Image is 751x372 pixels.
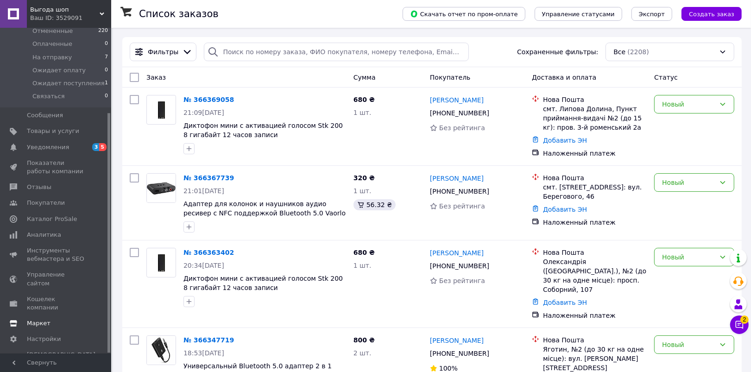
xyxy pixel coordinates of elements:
[27,159,86,176] span: Показатели работы компании
[662,177,715,188] div: Новый
[147,250,176,275] img: Фото товару
[543,173,647,183] div: Нова Пошта
[532,74,596,81] span: Доставка и оплата
[146,74,166,81] span: Заказ
[183,109,224,116] span: 21:09[DATE]
[32,66,86,75] span: Ожидает оплату
[146,173,176,203] a: Фото товару
[204,43,468,61] input: Поиск по номеру заказа, ФИО покупателя, номеру телефона, Email, номеру накладной
[27,335,61,343] span: Настройки
[27,183,51,191] span: Отзывы
[146,95,176,125] a: Фото товару
[98,27,108,35] span: 220
[105,53,108,62] span: 7
[430,95,484,105] a: [PERSON_NAME]
[147,174,176,202] img: Фото товару
[32,92,65,101] span: Связаться
[410,10,518,18] span: Скачать отчет по пром-оплате
[27,127,79,135] span: Товары и услуги
[543,206,587,213] a: Добавить ЭН
[543,257,647,294] div: Олександрія ([GEOGRAPHIC_DATA].), №2 (до 30 кг на одне місце): просп. Соборний, 107
[543,299,587,306] a: Добавить ЭН
[32,27,73,35] span: Отмененные
[183,336,234,344] a: № 366347719
[430,350,489,357] span: [PHONE_NUMBER]
[32,53,72,62] span: На отправку
[543,335,647,345] div: Нова Пошта
[639,11,665,18] span: Экспорт
[543,248,647,257] div: Нова Пошта
[542,11,615,18] span: Управление статусами
[27,215,77,223] span: Каталог ProSale
[517,47,598,57] span: Сохраненные фильтры:
[353,187,372,195] span: 1 шт.
[543,149,647,158] div: Наложенный платеж
[27,143,69,151] span: Уведомления
[92,143,100,151] span: 3
[430,262,489,270] span: [PHONE_NUMBER]
[183,349,224,357] span: 18:53[DATE]
[105,40,108,48] span: 0
[183,200,346,226] a: Адаптер для колонок и наушников аудио ресивер с NFC поддержкой Bluetooth 5.0 Vaorlo BLS-B21 Черный
[27,319,50,328] span: Маркет
[631,7,672,21] button: Экспорт
[439,277,485,284] span: Без рейтинга
[148,47,178,57] span: Фильтры
[430,336,484,345] a: [PERSON_NAME]
[27,246,86,263] span: Инструменты вебмастера и SEO
[662,252,715,262] div: Новый
[147,97,176,122] img: Фото товару
[146,335,176,365] a: Фото товару
[543,218,647,227] div: Наложенный платеж
[654,74,678,81] span: Статус
[740,315,749,324] span: 2
[147,336,176,365] img: Фото товару
[183,174,234,182] a: № 366367739
[353,262,372,269] span: 1 шт.
[353,74,376,81] span: Сумма
[689,11,734,18] span: Создать заказ
[183,275,343,291] a: Диктофон мини с активацией голосом Stk 200 8 гигабайт 12 часов записи
[99,143,107,151] span: 5
[105,66,108,75] span: 0
[183,122,343,139] a: Диктофон мини с активацией голосом Stk 200 8 гигабайт 12 часов записи
[439,365,458,372] span: 100%
[353,349,372,357] span: 2 шт.
[535,7,622,21] button: Управление статусами
[27,295,86,312] span: Кошелек компании
[105,92,108,101] span: 0
[27,111,63,120] span: Сообщения
[430,109,489,117] span: [PHONE_NUMBER]
[183,96,234,103] a: № 366369058
[353,249,375,256] span: 680 ₴
[30,6,100,14] span: Выгода шоп
[543,311,647,320] div: Наложенный платеж
[627,48,649,56] span: (2208)
[353,199,396,210] div: 56.32 ₴
[139,8,219,19] h1: Список заказов
[353,109,372,116] span: 1 шт.
[30,14,111,22] div: Ваш ID: 3529091
[105,79,108,88] span: 1
[543,95,647,104] div: Нова Пошта
[183,187,224,195] span: 21:01[DATE]
[27,199,65,207] span: Покупатели
[32,79,105,88] span: Ожидает поступления
[662,340,715,350] div: Новый
[543,183,647,201] div: смт. [STREET_ADDRESS]: вул. Берегового, 46
[403,7,525,21] button: Скачать отчет по пром-оплате
[430,74,471,81] span: Покупатель
[543,104,647,132] div: смт. Липова Долина, Пункт приймання-видачі №2 (до 15 кг): пров. 3-й роменський 2а
[662,99,715,109] div: Новый
[353,336,375,344] span: 800 ₴
[430,174,484,183] a: [PERSON_NAME]
[430,248,484,258] a: [PERSON_NAME]
[672,10,742,17] a: Создать заказ
[32,40,72,48] span: Оплаченные
[353,96,375,103] span: 680 ₴
[439,202,485,210] span: Без рейтинга
[682,7,742,21] button: Создать заказ
[183,249,234,256] a: № 366363402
